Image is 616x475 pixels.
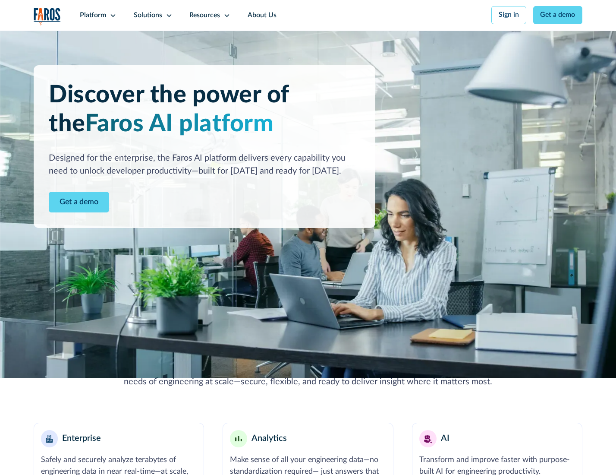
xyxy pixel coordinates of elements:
[49,81,360,139] h1: Discover the power of the
[421,432,434,445] img: AI robot or assistant icon
[62,432,101,445] div: Enterprise
[441,432,449,445] div: AI
[49,192,109,213] a: Contact Modal
[189,10,220,21] div: Resources
[235,436,242,442] img: Minimalist bar chart analytics icon
[491,6,526,24] a: Sign in
[533,6,583,24] a: Get a demo
[49,152,360,178] div: Designed for the enterprise, the Faros AI platform delivers every capability you need to unlock d...
[46,435,53,443] img: Enterprise building blocks or structure icon
[85,112,274,136] span: Faros AI platform
[251,432,287,445] div: Analytics
[34,8,61,25] a: home
[34,8,61,25] img: Logo of the analytics and reporting company Faros.
[134,10,162,21] div: Solutions
[80,10,106,21] div: Platform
